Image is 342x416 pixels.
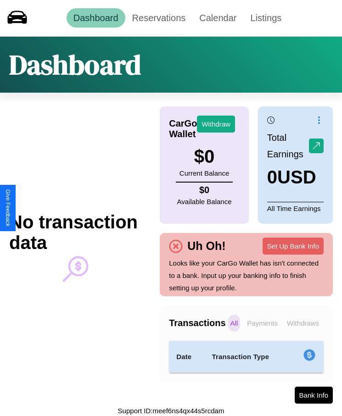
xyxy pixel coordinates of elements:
button: Withdraw [197,116,235,133]
h2: No transaction data [9,212,141,253]
p: Looks like your CarGo Wallet has isn't connected to a bank. Input up your banking info to finish ... [169,257,324,294]
h3: 0 USD [267,167,324,188]
a: Reservations [125,8,193,28]
h4: Date [176,351,197,362]
p: Withdraws [285,315,321,332]
h4: Uh Oh! [183,239,230,253]
p: Total Earnings [267,129,309,162]
p: Current Balance [179,167,229,179]
table: simple table [169,341,324,373]
a: Calendar [192,8,243,28]
p: Payments [245,315,280,332]
h4: Transactions [169,318,225,328]
p: All [228,315,241,332]
h1: Dashboard [9,46,141,83]
div: Give Feedback [5,189,11,227]
a: Listings [243,8,288,28]
h4: Transaction Type [212,351,283,362]
p: Available Balance [177,195,232,208]
a: Dashboard [67,8,125,28]
button: Bank Info [295,387,333,404]
p: All Time Earnings [267,202,324,215]
h4: CarGo Wallet [169,118,197,139]
h4: $ 0 [177,185,232,195]
button: Set Up Bank Info [263,238,324,255]
h3: $ 0 [179,146,229,167]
